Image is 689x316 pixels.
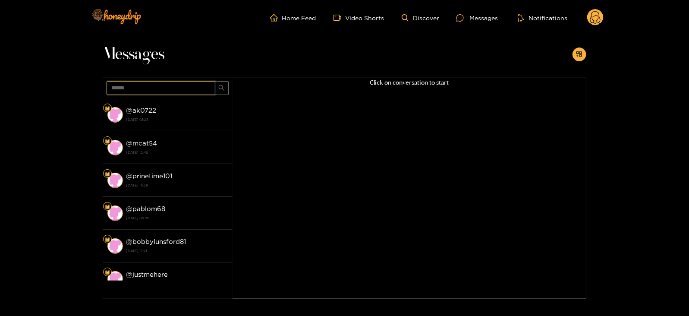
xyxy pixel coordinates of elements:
img: conversation [107,271,123,287]
img: Fan Level [105,106,110,111]
a: Home Feed [270,14,316,22]
strong: @ mcat54 [126,139,157,147]
strong: @ pablom68 [126,205,166,212]
strong: [DATE] 09:29 [126,280,228,288]
strong: [DATE] 12:46 [126,149,228,156]
strong: @ prinetime101 [126,172,173,180]
img: conversation [107,107,123,123]
button: Notifications [515,13,570,22]
div: Messages [456,13,498,23]
strong: [DATE] 17:21 [126,247,228,255]
img: Fan Level [105,237,110,242]
img: Fan Level [105,171,110,177]
span: home [270,14,282,22]
p: Click on conversation to start [233,78,586,88]
img: conversation [107,173,123,188]
span: video-camera [333,14,346,22]
button: appstore-add [573,47,586,61]
img: Fan Level [105,204,110,209]
a: Discover [402,14,439,22]
strong: [DATE] 09:26 [126,214,228,222]
img: conversation [107,140,123,155]
button: search [215,81,229,95]
img: Fan Level [105,139,110,144]
a: Video Shorts [333,14,384,22]
img: conversation [107,205,123,221]
span: search [218,85,225,92]
strong: @ justmehere [126,271,168,278]
strong: @ bobbylunsford81 [126,238,186,245]
strong: @ ak0722 [126,107,157,114]
img: Fan Level [105,270,110,275]
span: appstore-add [576,51,582,58]
strong: [DATE] 01:23 [126,116,228,123]
strong: [DATE] 16:59 [126,181,228,189]
span: Messages [103,44,165,65]
img: conversation [107,238,123,254]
